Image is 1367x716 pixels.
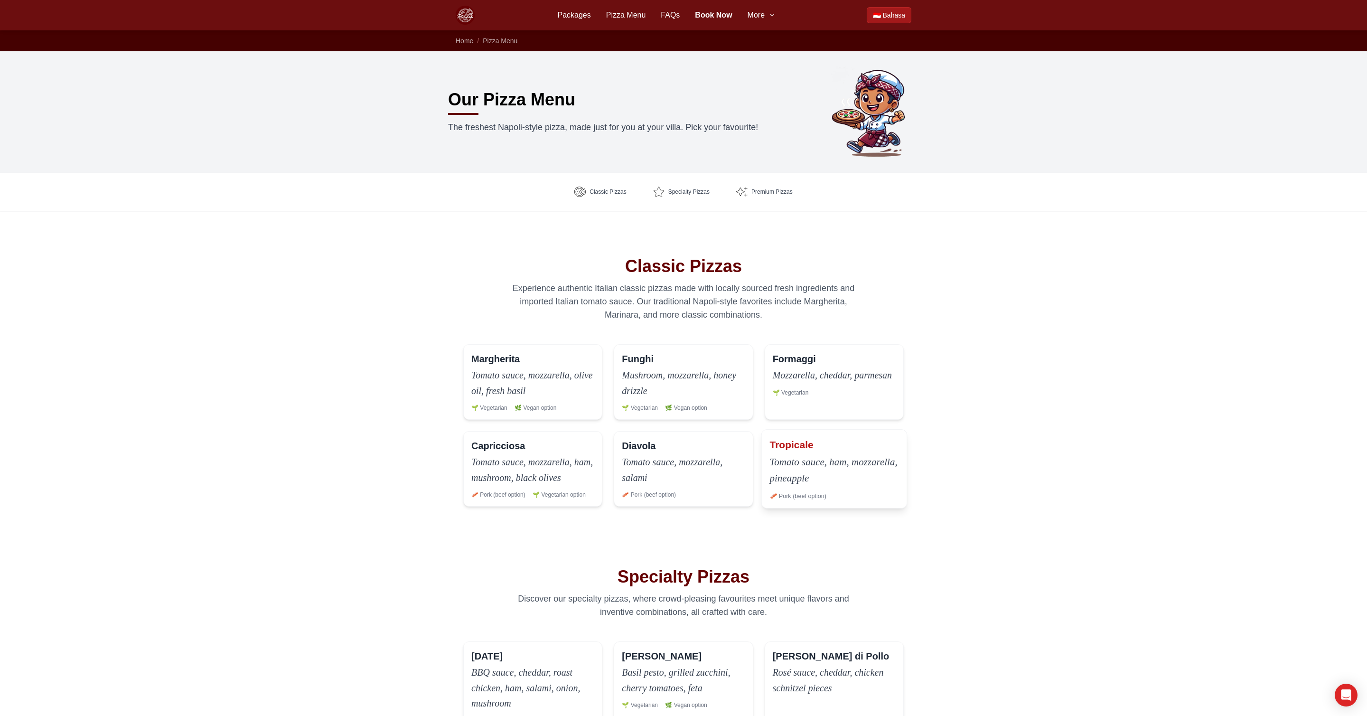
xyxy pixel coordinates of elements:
[483,37,517,45] a: Pizza Menu
[751,188,793,196] span: Premium Pizzas
[622,665,745,696] p: Basil pesto, grilled zucchini, cherry tomatoes, feta
[695,9,732,21] a: Book Now
[477,36,479,46] li: /
[773,352,816,366] h3: Formaggi
[622,491,676,499] span: 🥓 Pork (beef option)
[448,90,575,109] h1: Our Pizza Menu
[761,429,907,509] div: Tropicale Pizza (also known as Hawaiian, Tropical) - Bali Pizza Party
[769,492,826,500] span: 🥓 Pork (beef option)
[773,665,896,696] p: Rosé sauce, cheddar, chicken schnitzel pieces
[665,701,707,709] span: 🌿 Vegan option
[622,454,745,485] p: Tomato sauce, mozzarella, salami
[614,431,753,507] div: Diavola Pizza (also known as Salami, Pepperoni) - Bali Pizza Party
[736,186,748,198] img: Premium Pizzas
[614,344,753,420] div: Funghi Pizza (also known as Mushroom, Sweet Mushroom) - Bali Pizza Party
[769,438,813,452] h3: Tropicale
[471,404,507,412] span: 🌱 Vegetarian
[448,121,767,134] p: The freshest Napoli-style pizza, made just for you at your villa. Pick your favourite!
[471,491,525,499] span: 🥓 Pork (beef option)
[501,282,866,321] p: Experience authentic Italian classic pizzas made with locally sourced fresh ingredients and impor...
[463,344,602,420] div: Margherita Pizza (also known as Napoli, Plain, Classic) - Bali Pizza Party
[622,701,658,709] span: 🌱 Vegetarian
[668,188,710,196] span: Specialty Pizzas
[557,9,590,21] a: Packages
[456,37,473,45] a: Home
[471,650,503,663] h3: [DATE]
[653,186,665,198] img: Specialty Pizzas
[828,66,919,158] img: Bli Made holding a pizza
[883,10,905,20] span: Bahasa
[622,404,658,412] span: 🌱 Vegetarian
[769,453,899,486] p: Tomato sauce, ham, mozzarella, pineapple
[463,257,904,276] h2: Classic Pizzas
[748,9,776,21] button: More
[501,592,866,619] p: Discover our specialty pizzas, where crowd-pleasing favourites meet unique flavors and inventive ...
[622,650,702,663] h3: [PERSON_NAME]
[574,186,586,198] img: Classic Pizzas
[765,344,904,420] div: Formaggi Pizza (also known as Cheese) - Bali Pizza Party
[471,454,594,485] p: Tomato sauce, mozzarella, ham, mushroom, black olives
[456,6,475,25] img: Bali Pizza Party Logo
[773,389,809,396] span: 🌱 Vegetarian
[622,352,654,366] h3: Funghi
[471,665,594,711] p: BBQ sauce, cheddar, roast chicken, ham, salami, onion, mushroom
[606,9,646,21] a: Pizza Menu
[1335,684,1358,707] div: Open Intercom Messenger
[665,404,707,412] span: 🌿 Vegan option
[533,491,586,499] span: 🌱 Vegetarian option
[661,9,680,21] a: FAQs
[622,367,745,398] p: Mushroom, mozzarella, honey drizzle
[646,180,717,203] a: Specialty Pizzas
[867,7,911,23] a: Beralih ke Bahasa Indonesia
[729,180,800,203] a: Premium Pizzas
[773,650,889,663] h3: [PERSON_NAME] di Pollo
[748,9,765,21] span: More
[463,431,602,507] div: Capricciosa Pizza (also known as The Lot, Supreme) - Bali Pizza Party
[471,439,525,452] h3: Capricciosa
[471,352,520,366] h3: Margherita
[773,367,896,383] p: Mozzarella, cheddar, parmesan
[567,180,634,203] a: Classic Pizzas
[463,567,904,586] h2: Specialty Pizzas
[471,367,594,398] p: Tomato sauce, mozzarella, olive oil, fresh basil
[622,439,655,452] h3: Diavola
[590,188,626,196] span: Classic Pizzas
[515,404,556,412] span: 🌿 Vegan option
